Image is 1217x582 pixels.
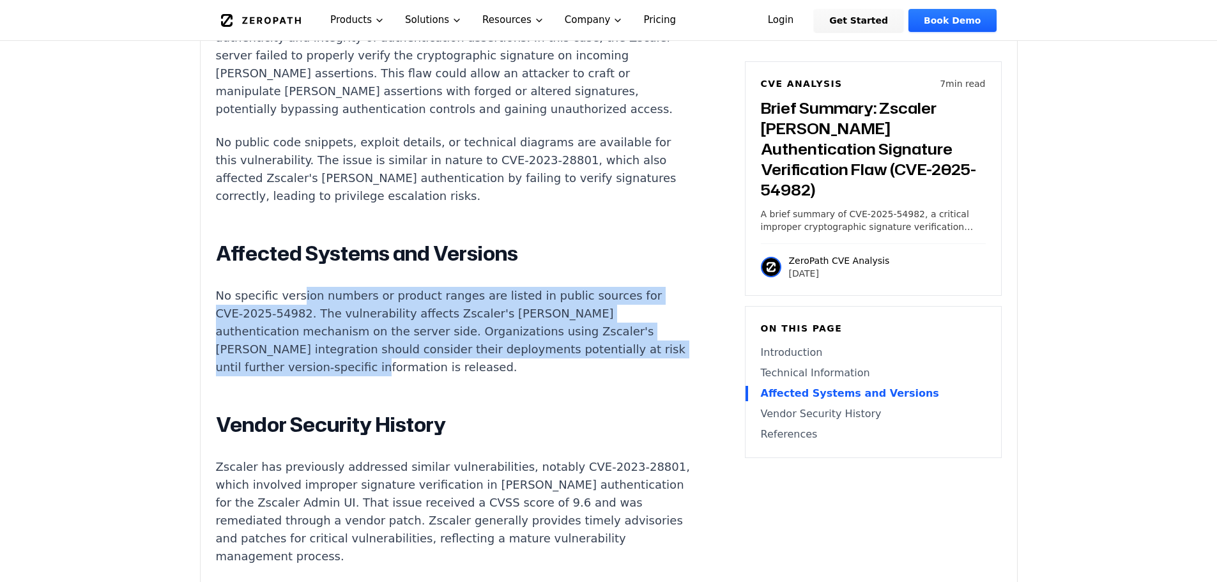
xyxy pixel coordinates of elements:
[761,345,986,360] a: Introduction
[761,365,986,381] a: Technical Information
[761,98,986,200] h3: Brief Summary: Zscaler [PERSON_NAME] Authentication Signature Verification Flaw (CVE-2025-54982)
[216,241,691,266] h2: Affected Systems and Versions
[761,427,986,442] a: References
[216,11,691,118] p: [PERSON_NAME] authentication relies on XML digital signatures to validate the authenticity and in...
[216,287,691,376] p: No specific version numbers or product ranges are listed in public sources for CVE-2025-54982. Th...
[761,208,986,233] p: A brief summary of CVE-2025-54982, a critical improper cryptographic signature verification issue...
[761,257,781,277] img: ZeroPath CVE Analysis
[761,322,986,335] h6: On this page
[216,412,691,438] h2: Vendor Security History
[761,77,843,90] h6: CVE Analysis
[761,406,986,422] a: Vendor Security History
[216,134,691,205] p: No public code snippets, exploit details, or technical diagrams are available for this vulnerabil...
[789,254,890,267] p: ZeroPath CVE Analysis
[940,77,985,90] p: 7 min read
[216,458,691,565] p: Zscaler has previously addressed similar vulnerabilities, notably CVE-2023-28801, which involved ...
[753,9,809,32] a: Login
[761,386,986,401] a: Affected Systems and Versions
[789,267,890,280] p: [DATE]
[814,9,903,32] a: Get Started
[908,9,996,32] a: Book Demo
